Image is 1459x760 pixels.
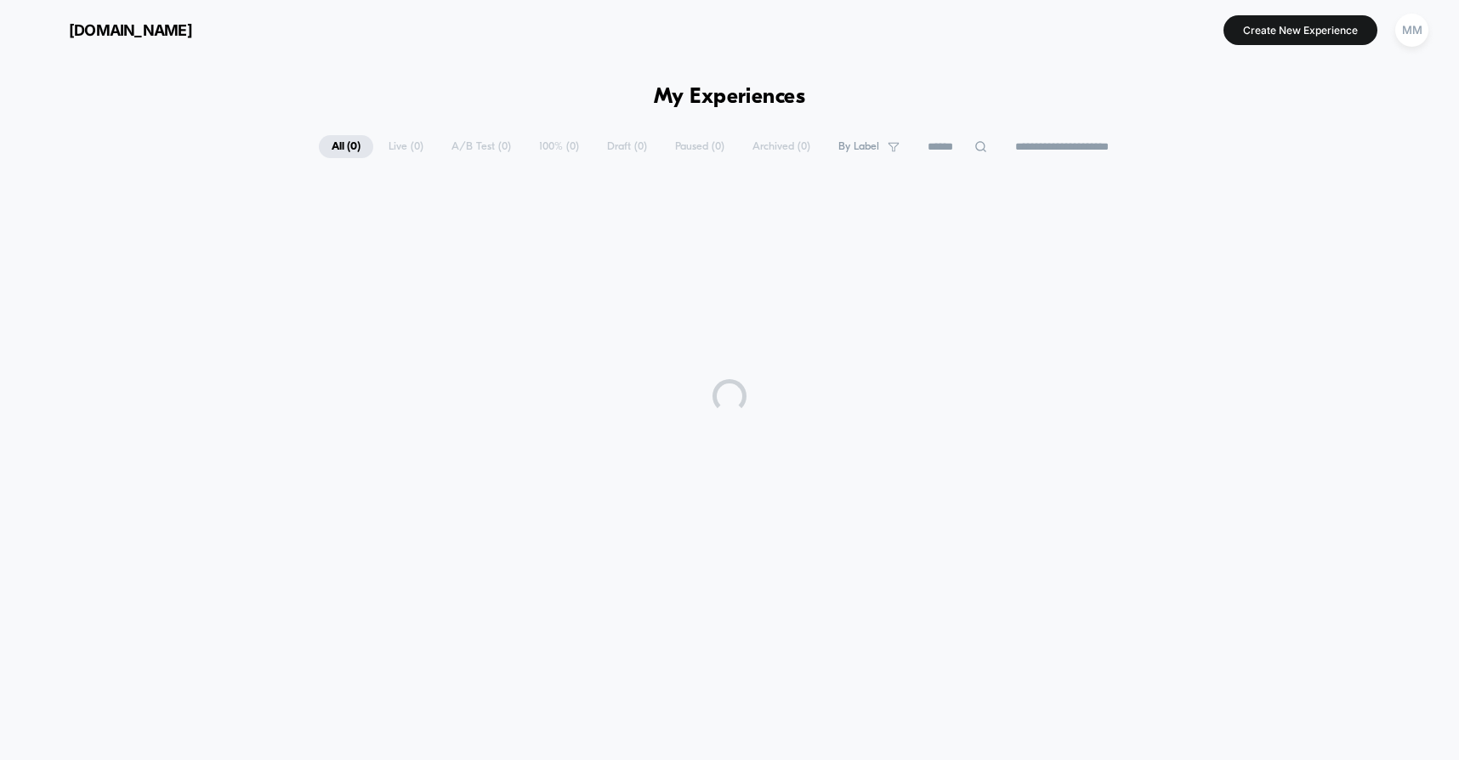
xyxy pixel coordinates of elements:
button: Create New Experience [1223,15,1377,45]
div: MM [1395,14,1428,47]
span: By Label [838,140,879,153]
button: [DOMAIN_NAME] [26,16,197,43]
h1: My Experiences [654,85,806,110]
span: [DOMAIN_NAME] [69,21,192,39]
span: All ( 0 ) [319,135,373,158]
button: MM [1390,13,1433,48]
